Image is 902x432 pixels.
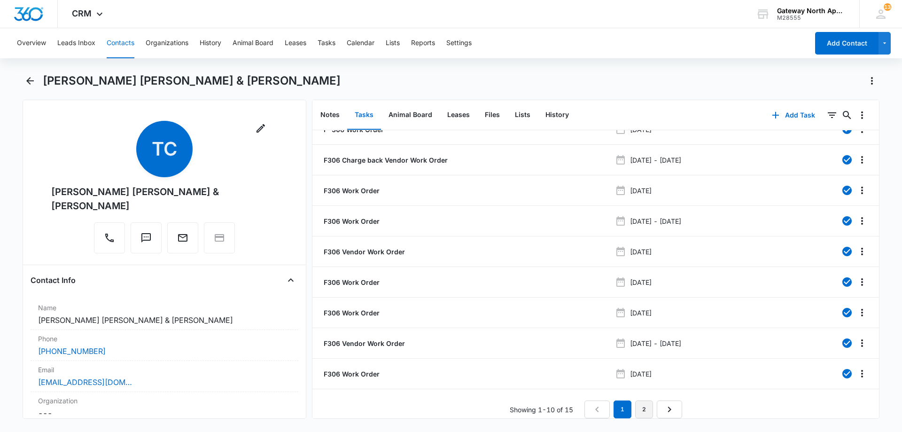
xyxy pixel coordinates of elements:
a: F306 Work Order [322,186,380,196]
button: Lists [507,101,538,130]
button: Overflow Menu [855,152,870,167]
button: Overflow Menu [855,275,870,290]
button: Settings [446,28,472,58]
div: notifications count [884,3,891,11]
button: Overflow Menu [855,336,870,351]
dd: [PERSON_NAME] [PERSON_NAME] & [PERSON_NAME] [38,314,291,326]
label: Organization [38,396,291,406]
button: Add Task [762,104,824,126]
button: Leases [440,101,477,130]
button: Actions [864,73,879,88]
h1: [PERSON_NAME] [PERSON_NAME] & [PERSON_NAME] [43,74,341,88]
a: Text [131,237,162,245]
a: F306 Charge back Vendor Work Order [322,155,448,165]
label: Email [38,365,291,375]
p: Showing 1-10 of 15 [510,405,573,415]
p: [DATE] - [DATE] [630,155,681,165]
button: History [538,101,576,130]
a: F306 Work Order [322,369,380,379]
button: Notes [313,101,347,130]
span: CRM [72,8,92,18]
button: Text [131,222,162,253]
button: Leads Inbox [57,28,95,58]
a: F306 Work Order [322,308,380,318]
button: Contacts [107,28,134,58]
em: 1 [614,401,631,418]
button: Overview [17,28,46,58]
button: Tasks [347,101,381,130]
button: Calendar [347,28,374,58]
button: Organizations [146,28,188,58]
button: Overflow Menu [855,213,870,228]
button: Overflow Menu [855,108,870,123]
label: Name [38,303,291,313]
a: F306 Vendor Work Order [322,338,405,348]
button: Animal Board [233,28,273,58]
p: [DATE] - [DATE] [630,216,681,226]
button: Files [477,101,507,130]
button: Leases [285,28,306,58]
div: Organization--- [31,392,298,423]
button: Reports [411,28,435,58]
button: Add Contact [815,32,879,55]
div: Email[EMAIL_ADDRESS][DOMAIN_NAME] [31,361,298,392]
span: 13 [884,3,891,11]
p: [DATE] [630,277,652,287]
button: Tasks [318,28,335,58]
button: History [200,28,221,58]
button: Email [167,222,198,253]
p: [DATE] [630,369,652,379]
a: Email [167,237,198,245]
a: Next Page [657,401,682,418]
div: Phone[PHONE_NUMBER] [31,330,298,361]
button: Back [23,73,37,88]
p: [DATE] - [DATE] [630,338,681,348]
button: Call [94,222,125,253]
a: F306 Work Order [322,277,380,287]
button: Overflow Menu [855,305,870,320]
button: Overflow Menu [855,244,870,259]
p: [DATE] [630,308,652,318]
p: [DATE] [630,247,652,257]
h4: Contact Info [31,275,76,286]
dd: --- [38,408,291,419]
button: Close [283,273,298,288]
div: Name[PERSON_NAME] [PERSON_NAME] & [PERSON_NAME] [31,299,298,330]
a: F306 Work Order [322,216,380,226]
label: Phone [38,334,291,344]
div: [PERSON_NAME] [PERSON_NAME] & [PERSON_NAME] [51,185,278,213]
button: Animal Board [381,101,440,130]
button: Overflow Menu [855,366,870,381]
a: Call [94,237,125,245]
button: Filters [824,108,840,123]
span: TC [136,121,193,177]
div: account name [777,7,846,15]
nav: Pagination [584,401,682,418]
button: Lists [386,28,400,58]
div: account id [777,15,846,21]
a: [PHONE_NUMBER] [38,346,106,357]
button: Search... [840,108,855,123]
a: Page 2 [635,401,653,418]
a: [EMAIL_ADDRESS][DOMAIN_NAME] [38,377,132,388]
button: Overflow Menu [855,183,870,198]
a: F306 Vendor Work Order [322,247,405,257]
p: [DATE] [630,186,652,196]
